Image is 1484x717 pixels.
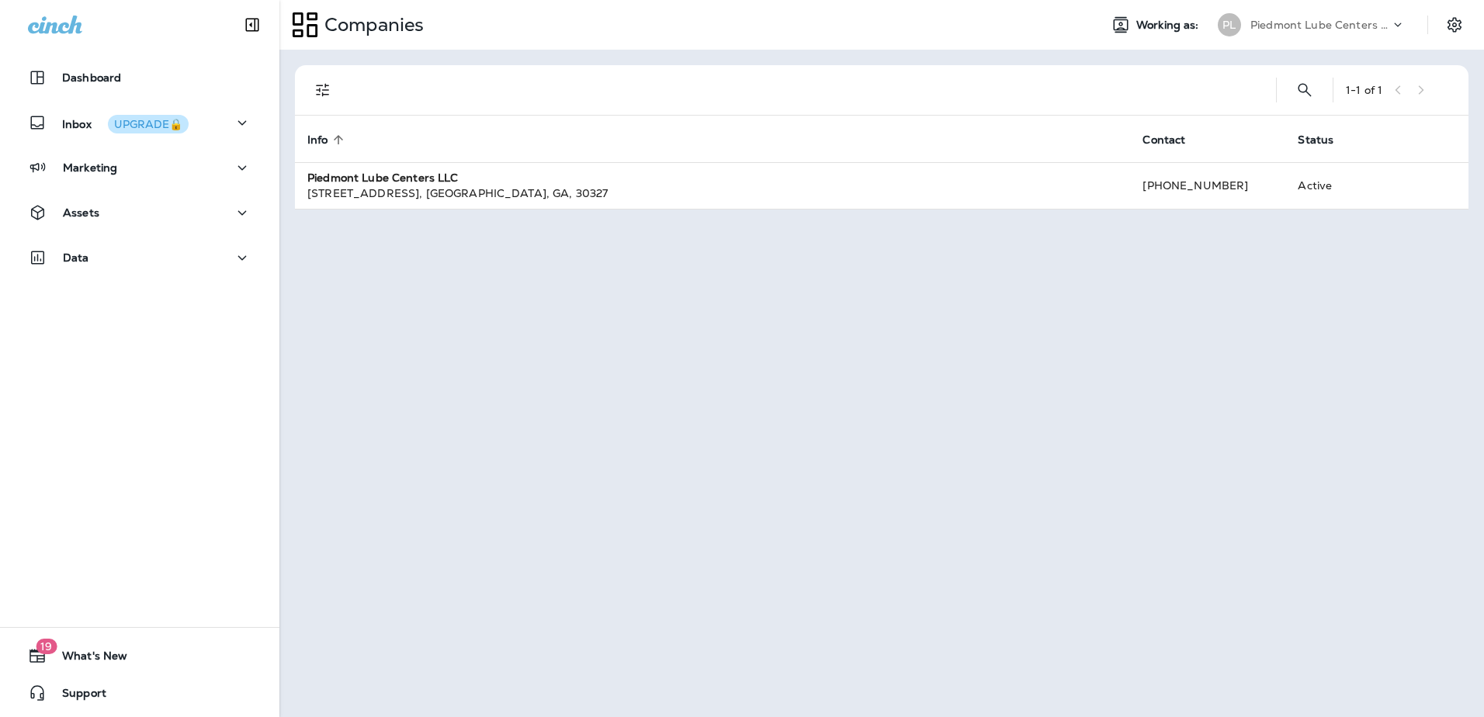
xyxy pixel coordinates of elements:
[1250,19,1390,31] p: Piedmont Lube Centers LLC
[307,185,1118,201] div: [STREET_ADDRESS] , [GEOGRAPHIC_DATA] , GA , 30327
[108,115,189,133] button: UPGRADE🔒
[1298,133,1333,147] span: Status
[16,677,264,708] button: Support
[36,639,57,654] span: 19
[307,171,459,185] strong: Piedmont Lube Centers LLC
[114,119,182,130] div: UPGRADE🔒
[307,133,348,147] span: Info
[1289,74,1320,106] button: Search Companies
[1285,162,1385,209] td: Active
[1136,19,1202,32] span: Working as:
[63,206,99,219] p: Assets
[1142,133,1205,147] span: Contact
[62,115,189,131] p: Inbox
[1130,162,1285,209] td: [PHONE_NUMBER]
[47,687,106,705] span: Support
[63,161,117,174] p: Marketing
[16,197,264,228] button: Assets
[62,71,121,84] p: Dashboard
[16,107,264,138] button: InboxUPGRADE🔒
[318,13,424,36] p: Companies
[231,9,274,40] button: Collapse Sidebar
[16,62,264,93] button: Dashboard
[307,133,328,147] span: Info
[16,152,264,183] button: Marketing
[16,242,264,273] button: Data
[1346,84,1382,96] div: 1 - 1 of 1
[1298,133,1354,147] span: Status
[47,649,127,668] span: What's New
[63,251,89,264] p: Data
[1441,11,1468,39] button: Settings
[307,74,338,106] button: Filters
[16,640,264,671] button: 19What's New
[1218,13,1241,36] div: PL
[1142,133,1185,147] span: Contact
